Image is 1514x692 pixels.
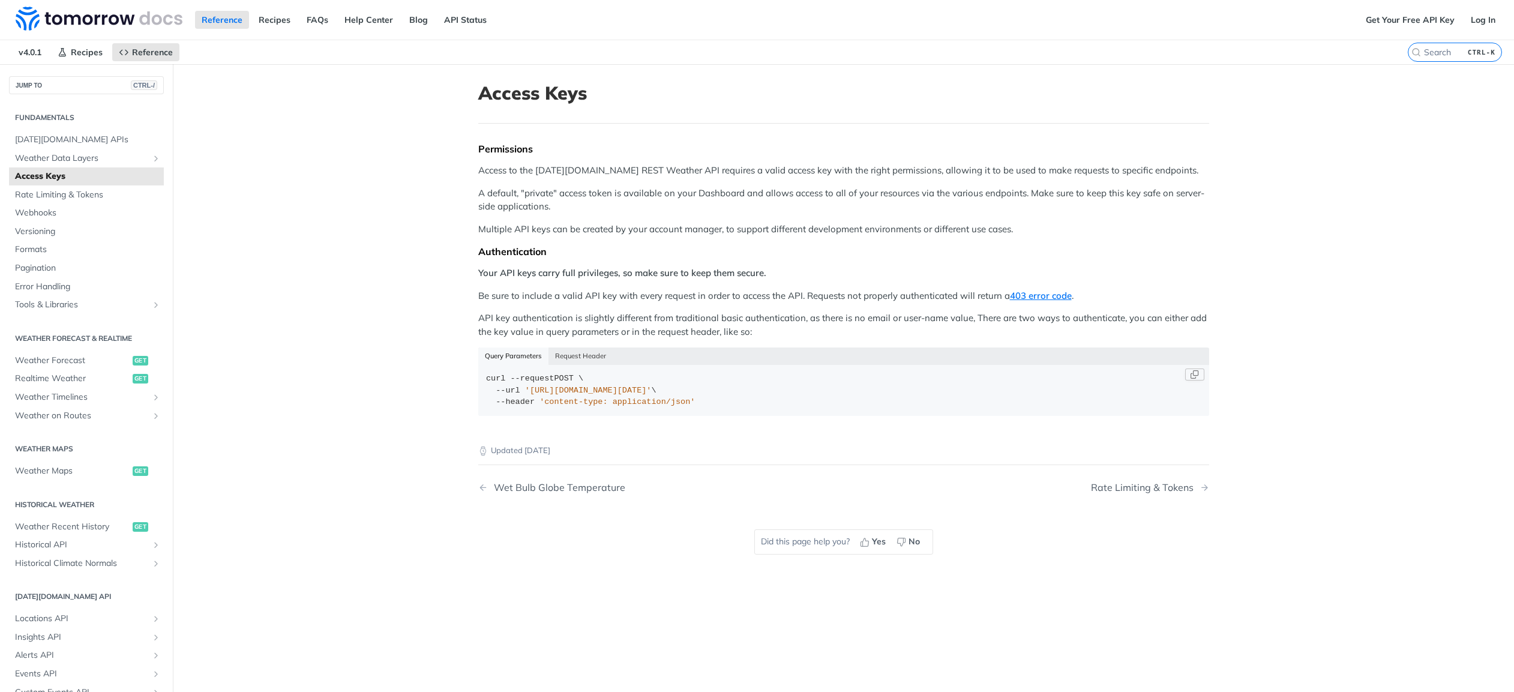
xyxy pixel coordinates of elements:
[9,646,164,664] a: Alerts APIShow subpages for Alerts API
[9,223,164,241] a: Versioning
[478,289,1209,303] p: Be sure to include a valid API key with every request in order to access the API. Requests not pr...
[15,226,161,238] span: Versioning
[51,43,109,61] a: Recipes
[1464,11,1502,29] a: Log In
[478,143,1209,155] div: Permissions
[133,374,148,384] span: get
[151,154,161,163] button: Show subpages for Weather Data Layers
[478,482,792,493] a: Previous Page: Wet Bulb Globe Temperature
[300,11,335,29] a: FAQs
[1091,482,1209,493] a: Next Page: Rate Limiting & Tokens
[9,444,164,454] h2: Weather Maps
[856,533,892,551] button: Yes
[9,131,164,149] a: [DATE][DOMAIN_NAME] APIs
[9,370,164,388] a: Realtime Weatherget
[478,267,766,278] strong: Your API keys carry full privileges, so make sure to keep them secure.
[403,11,434,29] a: Blog
[9,296,164,314] a: Tools & LibrariesShow subpages for Tools & Libraries
[892,533,927,551] button: No
[437,11,493,29] a: API Status
[9,259,164,277] a: Pagination
[252,11,297,29] a: Recipes
[525,386,652,395] span: '[URL][DOMAIN_NAME][DATE]'
[478,82,1209,104] h1: Access Keys
[12,43,48,61] span: v4.0.1
[131,80,157,90] span: CTRL-/
[15,391,148,403] span: Weather Timelines
[15,465,130,477] span: Weather Maps
[909,535,920,548] span: No
[1185,369,1204,381] button: Copy Code
[478,187,1209,214] p: A default, "private" access token is available on your Dashboard and allows access to all of your...
[754,529,933,555] div: Did this page help you?
[478,245,1209,257] div: Authentication
[9,186,164,204] a: Rate Limiting & Tokens
[15,558,148,570] span: Historical Climate Normals
[1010,290,1072,301] a: 403 error code
[15,668,148,680] span: Events API
[15,244,161,256] span: Formats
[478,445,1209,457] p: Updated [DATE]
[151,411,161,421] button: Show subpages for Weather on Routes
[496,386,520,395] span: --url
[9,76,164,94] button: JUMP TOCTRL-/
[9,388,164,406] a: Weather TimelinesShow subpages for Weather Timelines
[9,333,164,344] h2: Weather Forecast & realtime
[15,262,161,274] span: Pagination
[132,47,173,58] span: Reference
[151,540,161,550] button: Show subpages for Historical API
[539,397,695,406] span: 'content-type: application/json'
[112,43,179,61] a: Reference
[15,299,148,311] span: Tools & Libraries
[9,628,164,646] a: Insights APIShow subpages for Insights API
[9,112,164,123] h2: Fundamentals
[9,555,164,573] a: Historical Climate NormalsShow subpages for Historical Climate Normals
[9,407,164,425] a: Weather on RoutesShow subpages for Weather on Routes
[133,522,148,532] span: get
[338,11,400,29] a: Help Center
[151,300,161,310] button: Show subpages for Tools & Libraries
[486,374,505,383] span: curl
[496,397,535,406] span: --header
[133,356,148,366] span: get
[1091,482,1200,493] div: Rate Limiting & Tokens
[478,311,1209,338] p: API key authentication is slightly different from traditional basic authentication, as there is n...
[9,499,164,510] h2: Historical Weather
[9,591,164,602] h2: [DATE][DOMAIN_NAME] API
[15,170,161,182] span: Access Keys
[9,278,164,296] a: Error Handling
[151,651,161,660] button: Show subpages for Alerts API
[15,207,161,219] span: Webhooks
[486,373,1201,408] div: POST \ \
[478,223,1209,236] p: Multiple API keys can be created by your account manager, to support different development enviro...
[15,373,130,385] span: Realtime Weather
[151,633,161,642] button: Show subpages for Insights API
[1465,46,1498,58] kbd: CTRL-K
[1359,11,1461,29] a: Get Your Free API Key
[1411,47,1421,57] svg: Search
[15,410,148,422] span: Weather on Routes
[488,482,625,493] div: Wet Bulb Globe Temperature
[9,149,164,167] a: Weather Data LayersShow subpages for Weather Data Layers
[15,134,161,146] span: [DATE][DOMAIN_NAME] APIs
[9,665,164,683] a: Events APIShow subpages for Events API
[15,649,148,661] span: Alerts API
[9,462,164,480] a: Weather Mapsget
[151,393,161,402] button: Show subpages for Weather Timelines
[9,352,164,370] a: Weather Forecastget
[15,152,148,164] span: Weather Data Layers
[133,466,148,476] span: get
[15,631,148,643] span: Insights API
[151,614,161,624] button: Show subpages for Locations API
[478,164,1209,178] p: Access to the [DATE][DOMAIN_NAME] REST Weather API requires a valid access key with the right per...
[15,355,130,367] span: Weather Forecast
[15,189,161,201] span: Rate Limiting & Tokens
[9,536,164,554] a: Historical APIShow subpages for Historical API
[15,281,161,293] span: Error Handling
[9,204,164,222] a: Webhooks
[548,348,613,364] button: Request Header
[71,47,103,58] span: Recipes
[151,559,161,568] button: Show subpages for Historical Climate Normals
[9,241,164,259] a: Formats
